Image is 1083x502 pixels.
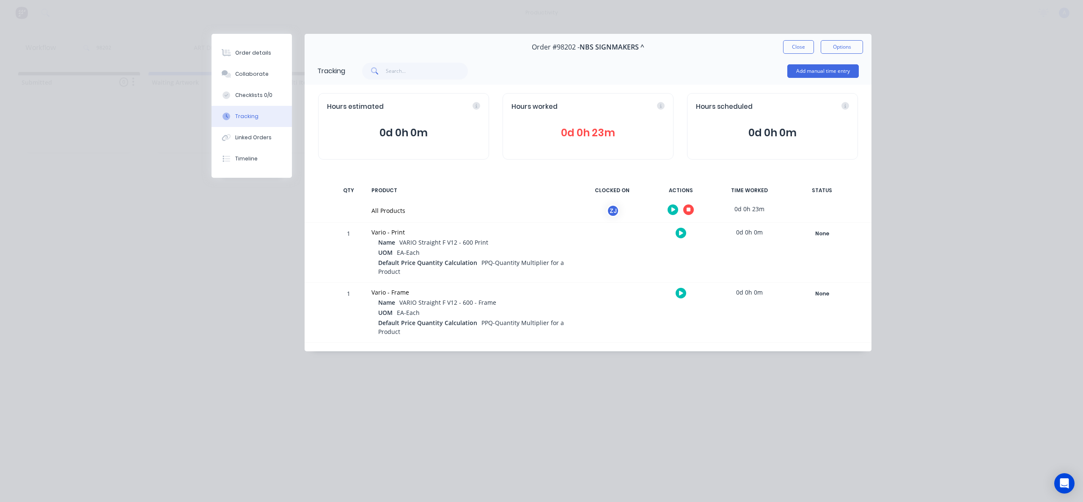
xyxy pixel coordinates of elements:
[397,248,420,257] span: EA-Each
[786,182,858,199] div: STATUS
[317,66,345,76] div: Tracking
[717,182,781,199] div: TIME WORKED
[792,288,852,299] div: None
[1054,473,1075,494] div: Open Intercom Messenger
[378,259,564,276] span: PPQ-Quantity Multiplier for a Product
[649,182,712,199] div: ACTIONS
[378,319,564,336] span: PPQ-Quantity Multiplier for a Product
[378,318,477,327] span: Default Price Quantity Calculation
[366,182,575,199] div: PRODUCT
[212,127,292,148] button: Linked Orders
[371,228,570,237] div: Vario - Print
[717,283,781,302] div: 0d 0h 0m
[378,238,395,247] span: Name
[792,228,852,239] div: None
[212,106,292,127] button: Tracking
[371,206,570,215] div: All Products
[511,102,558,112] span: Hours worked
[212,85,292,106] button: Checklists 0/0
[235,91,272,99] div: Checklists 0/0
[235,113,258,120] div: Tracking
[580,182,644,199] div: CLOCKED ON
[378,248,393,257] span: UOM
[717,199,781,218] div: 0d 0h 23m
[397,309,420,317] span: EA-Each
[235,49,271,57] div: Order details
[717,223,781,242] div: 0d 0h 0m
[532,43,580,51] span: Order #98202 -
[791,288,853,300] button: None
[580,43,644,51] span: NBS SIGNMAKERS ^
[235,155,258,163] div: Timeline
[696,125,849,141] span: 0d 0h 0m
[821,40,863,54] button: Options
[399,238,488,246] span: VARIO Straight F V12 - 600 Print
[336,284,361,342] div: 1
[378,258,477,267] span: Default Price Quantity Calculation
[235,134,272,141] div: Linked Orders
[399,298,496,306] span: VARIO Straight F V12 - 600 - Frame
[607,204,619,217] div: ZJ
[212,148,292,169] button: Timeline
[378,298,395,307] span: Name
[336,182,361,199] div: QTY
[336,224,361,282] div: 1
[696,102,753,112] span: Hours scheduled
[327,102,384,112] span: Hours estimated
[791,228,853,240] button: None
[327,125,480,141] span: 0d 0h 0m
[787,64,859,78] button: Add manual time entry
[212,63,292,85] button: Collaborate
[371,288,570,297] div: Vario - Frame
[212,42,292,63] button: Order details
[783,40,814,54] button: Close
[511,125,665,141] span: 0d 0h 23m
[386,63,468,80] input: Search...
[378,308,393,317] span: UOM
[235,70,269,78] div: Collaborate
